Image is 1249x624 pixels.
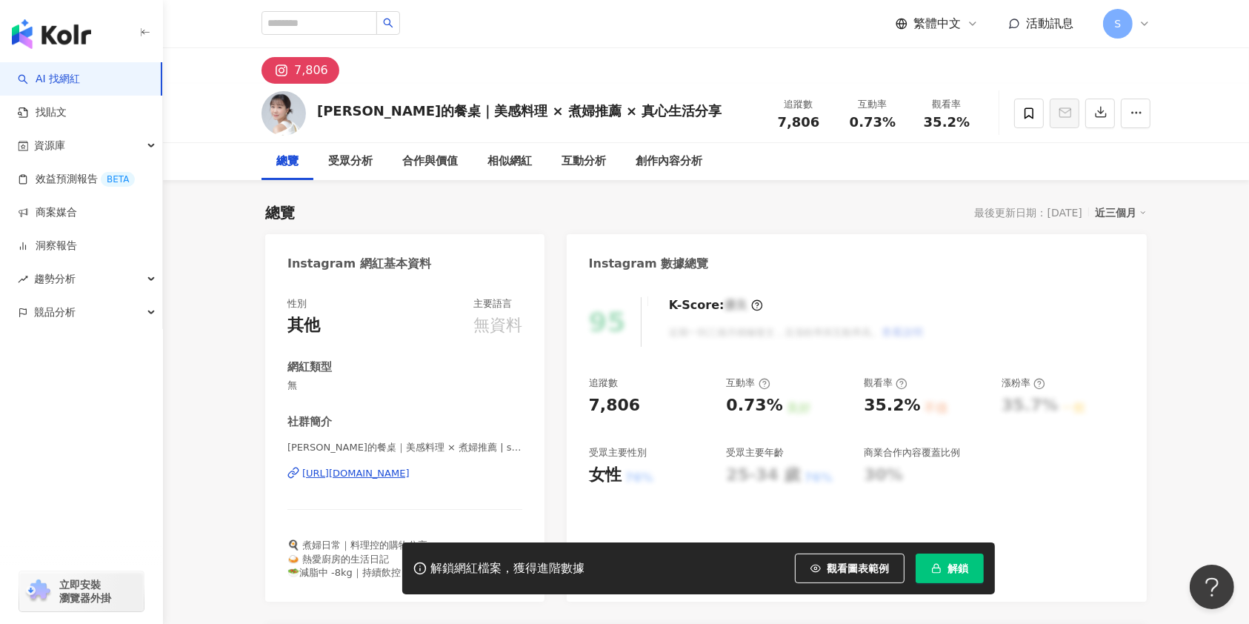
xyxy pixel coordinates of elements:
[302,467,410,480] div: [URL][DOMAIN_NAME]
[924,115,970,130] span: 35.2%
[317,102,722,120] div: [PERSON_NAME]的餐桌｜美感料理 × 煮婦推薦 × 真心生活分享
[1095,203,1147,222] div: 近三個月
[262,57,339,84] button: 7,806
[1115,16,1122,32] span: S
[34,262,76,296] span: 趨勢分析
[726,376,770,390] div: 互動率
[287,359,332,375] div: 網紅類型
[589,446,647,459] div: 受眾主要性別
[1026,16,1073,30] span: 活動訊息
[402,153,458,170] div: 合作與價值
[287,441,522,454] span: [PERSON_NAME]的餐桌｜美感料理 × 煮婦推薦 | suli_cooking
[287,297,307,311] div: 性別
[19,571,144,611] a: chrome extension立即安裝 瀏覽器外掛
[589,256,709,272] div: Instagram 數據總覽
[287,540,427,577] span: 🍳 煮婦日常｜料理控的購物分享 🍛 熱愛廚房的生活日記 🥗減脂中 -8kg｜持續飲控
[827,562,889,574] span: 觀看圖表範例
[864,394,920,417] div: 35.2%
[287,467,522,480] a: [URL][DOMAIN_NAME]
[18,205,77,220] a: 商案媒合
[726,394,782,417] div: 0.73%
[12,19,91,49] img: logo
[845,97,901,112] div: 互動率
[473,314,522,337] div: 無資料
[24,580,53,603] img: chrome extension
[916,554,984,583] button: 解鎖
[669,297,763,313] div: K-Score :
[265,202,295,223] div: 總覽
[287,414,332,430] div: 社群簡介
[430,561,584,577] div: 解鎖網紅檔案，獲得進階數據
[34,129,65,162] span: 資源庫
[770,97,827,112] div: 追蹤數
[487,153,532,170] div: 相似網紅
[589,376,618,390] div: 追蹤數
[383,18,393,28] span: search
[287,256,431,272] div: Instagram 網紅基本資料
[947,562,968,574] span: 解鎖
[726,446,784,459] div: 受眾主要年齡
[276,153,299,170] div: 總覽
[287,379,522,392] span: 無
[562,153,606,170] div: 互動分析
[1002,376,1045,390] div: 漲粉率
[473,297,512,311] div: 主要語言
[975,207,1082,219] div: 最後更新日期：[DATE]
[262,91,306,136] img: KOL Avatar
[919,97,975,112] div: 觀看率
[913,16,961,32] span: 繁體中文
[850,115,896,130] span: 0.73%
[287,314,320,337] div: 其他
[636,153,702,170] div: 創作內容分析
[795,554,905,583] button: 觀看圖表範例
[34,296,76,329] span: 競品分析
[59,578,111,605] span: 立即安裝 瀏覽器外掛
[18,72,80,87] a: searchAI 找網紅
[18,105,67,120] a: 找貼文
[864,446,960,459] div: 商業合作內容覆蓋比例
[18,239,77,253] a: 洞察報告
[294,60,328,81] div: 7,806
[778,114,820,130] span: 7,806
[864,376,907,390] div: 觀看率
[589,464,622,487] div: 女性
[328,153,373,170] div: 受眾分析
[18,274,28,285] span: rise
[18,172,135,187] a: 效益預測報告BETA
[589,394,641,417] div: 7,806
